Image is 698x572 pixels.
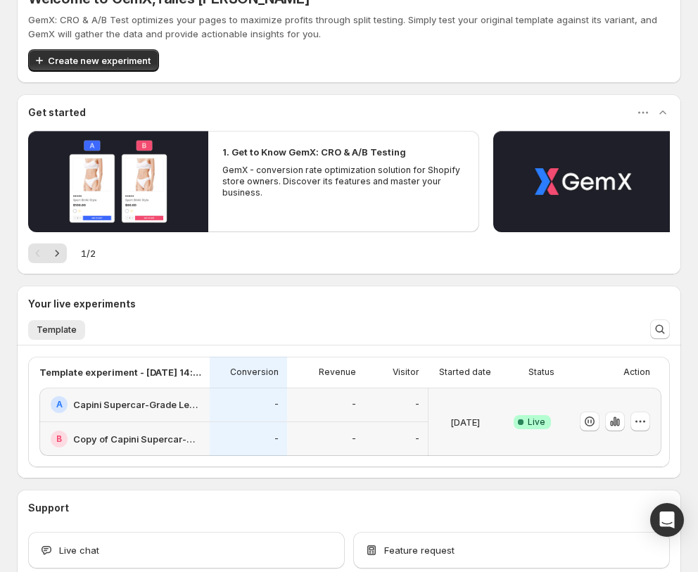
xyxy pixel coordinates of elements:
h2: A [56,399,63,410]
h3: Support [28,501,69,515]
p: GemX: CRO & A/B Test optimizes your pages to maximize profits through split testing. Simply test ... [28,13,670,41]
h2: Copy of Capini Supercar-Grade Leather Case [73,432,201,446]
p: - [352,399,356,410]
p: - [415,399,419,410]
p: Visitor [393,367,419,378]
span: Create new experiment [48,53,151,68]
span: 1 / 2 [81,246,96,260]
p: - [352,433,356,445]
p: - [274,399,279,410]
h2: 1. Get to Know GemX: CRO & A/B Testing [222,145,406,159]
p: Status [528,367,554,378]
span: Live chat [59,543,99,557]
button: Play video [28,131,208,232]
p: Started date [439,367,491,378]
p: GemX - conversion rate optimization solution for Shopify store owners. Discover its features and ... [222,165,464,198]
p: Conversion [230,367,279,378]
p: Action [623,367,650,378]
p: Template experiment - [DATE] 14:47:54 [39,365,201,379]
button: Play video [493,131,673,232]
span: Template [37,324,77,336]
span: Feature request [384,543,455,557]
nav: Pagination [28,243,67,263]
h2: B [56,433,62,445]
button: Search and filter results [650,319,670,339]
p: - [274,433,279,445]
h3: Your live experiments [28,297,136,311]
button: Create new experiment [28,49,159,72]
h2: Capini Supercar-Grade Leather Case [73,398,201,412]
p: Revenue [319,367,356,378]
span: Live [528,417,545,428]
div: Open Intercom Messenger [650,503,684,537]
h3: Get started [28,106,86,120]
button: Next [47,243,67,263]
p: - [415,433,419,445]
p: [DATE] [450,415,480,429]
